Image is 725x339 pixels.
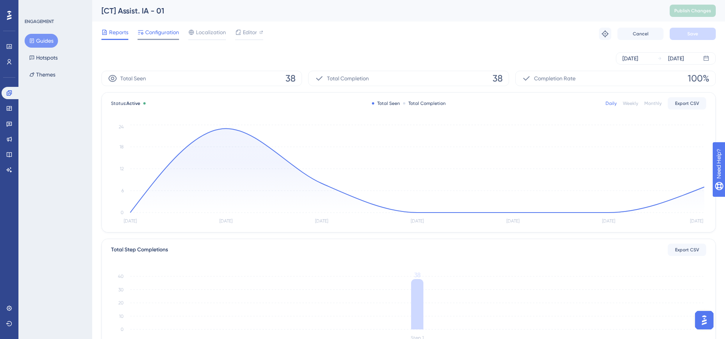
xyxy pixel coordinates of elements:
span: Publish Changes [674,8,711,14]
tspan: 18 [119,144,124,150]
button: Cancel [617,28,664,40]
span: Cancel [633,31,649,37]
tspan: [DATE] [602,218,615,224]
span: Reports [109,28,128,37]
iframe: UserGuiding AI Assistant Launcher [693,309,716,332]
span: 38 [285,72,295,85]
button: Publish Changes [670,5,716,17]
tspan: 0 [121,327,124,332]
div: ENGAGEMENT [25,18,54,25]
span: Status: [111,100,140,106]
div: Total Seen [372,100,400,106]
span: Need Help? [18,2,48,11]
div: Daily [606,100,617,106]
tspan: 40 [118,274,124,279]
div: [DATE] [668,54,684,63]
div: Total Completion [403,100,446,106]
tspan: 12 [120,166,124,171]
span: Export CSV [675,247,699,253]
tspan: [DATE] [506,218,519,224]
div: [DATE] [622,54,638,63]
div: [CT] Assist. IA - 01 [101,5,650,16]
tspan: [DATE] [315,218,328,224]
button: Hotspots [25,51,62,65]
tspan: 24 [119,124,124,130]
span: 38 [493,72,503,85]
span: 100% [688,72,709,85]
span: Export CSV [675,100,699,106]
tspan: 20 [118,300,124,306]
div: Total Step Completions [111,245,168,254]
tspan: 0 [121,210,124,215]
tspan: [DATE] [411,218,424,224]
span: Localization [196,28,226,37]
span: Total Completion [327,74,369,83]
tspan: 10 [119,314,124,319]
tspan: [DATE] [219,218,232,224]
tspan: [DATE] [124,218,137,224]
span: Save [687,31,698,37]
div: Monthly [644,100,662,106]
button: Guides [25,34,58,48]
span: Configuration [145,28,179,37]
tspan: 30 [118,287,124,292]
div: Weekly [623,100,638,106]
tspan: 6 [121,188,124,193]
button: Themes [25,68,60,81]
tspan: [DATE] [690,218,703,224]
span: Active [126,101,140,106]
button: Export CSV [668,244,706,256]
span: Total Seen [120,74,146,83]
button: Save [670,28,716,40]
span: Completion Rate [534,74,576,83]
span: Editor [243,28,257,37]
button: Export CSV [668,97,706,110]
tspan: 38 [414,271,421,279]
